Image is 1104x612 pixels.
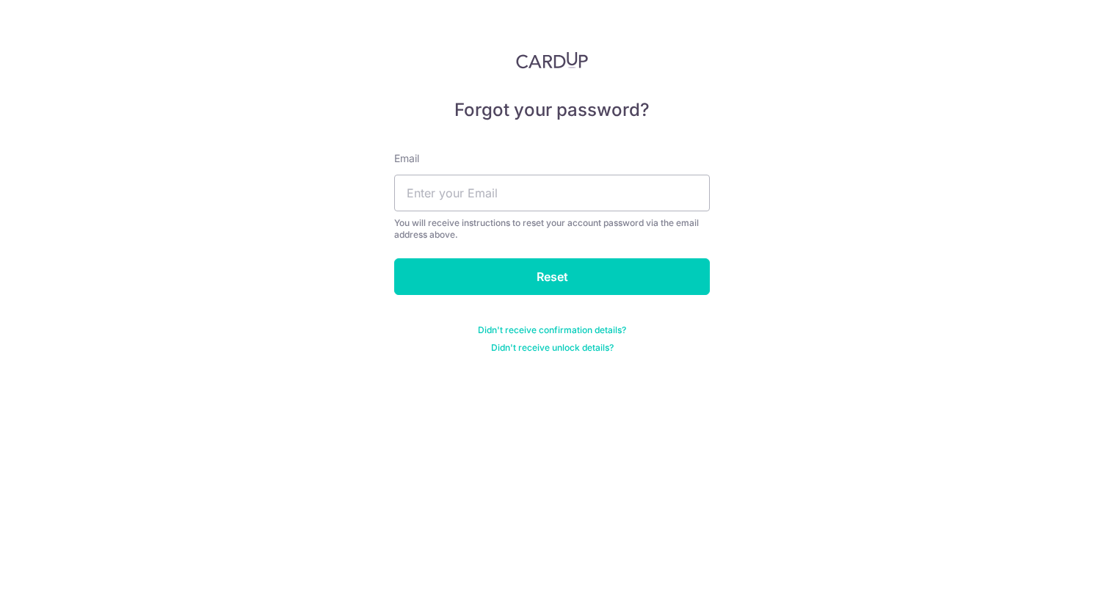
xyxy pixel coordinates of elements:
[394,98,710,122] h5: Forgot your password?
[394,151,419,166] label: Email
[516,51,588,69] img: CardUp Logo
[394,217,710,241] div: You will receive instructions to reset your account password via the email address above.
[491,342,614,354] a: Didn't receive unlock details?
[478,324,626,336] a: Didn't receive confirmation details?
[394,175,710,211] input: Enter your Email
[394,258,710,295] input: Reset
